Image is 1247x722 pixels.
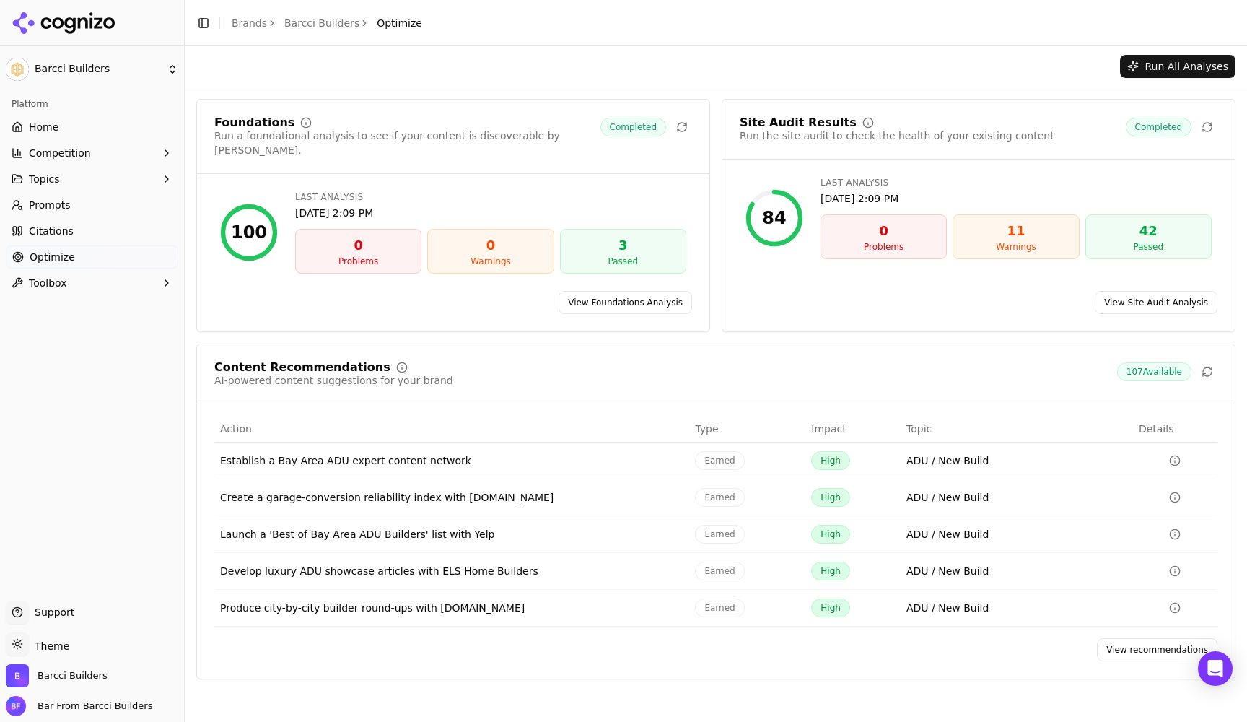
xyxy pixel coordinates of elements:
div: Last Analysis [295,191,686,203]
button: Toolbox [6,271,178,295]
span: Completed [1126,118,1191,136]
div: Last Analysis [821,177,1212,188]
button: Run All Analyses [1120,55,1235,78]
div: Topic [906,422,1127,436]
div: AI-powered content suggestions for your brand [214,373,453,388]
div: Foundations [214,117,294,129]
a: Brands [232,17,267,29]
div: Open Intercom Messenger [1198,651,1233,686]
a: ADU / New Build [906,527,989,541]
a: Home [6,116,178,139]
span: Theme [29,640,69,652]
span: Prompts [29,198,71,212]
div: Warnings [434,256,547,267]
div: Data table [214,416,1217,627]
div: Type [695,422,800,436]
span: Bar From Barcci Builders [32,700,152,713]
div: 11 [959,221,1072,241]
span: High [811,451,850,470]
a: Barcci Builders [284,16,359,30]
span: Citations [29,224,74,238]
div: Problems [827,241,940,253]
span: Topics [29,172,60,186]
div: 42 [1092,221,1205,241]
span: Completed [600,118,666,136]
span: High [811,599,850,617]
span: Earned [695,525,744,544]
div: Passed [566,256,680,267]
div: Platform [6,92,178,116]
span: Earned [695,488,744,507]
span: Barcci Builders [35,63,161,76]
button: Open user button [6,696,152,716]
a: Citations [6,219,178,243]
div: Passed [1092,241,1205,253]
span: 107 Available [1117,362,1191,381]
div: Warnings [959,241,1072,253]
span: Barcci Builders [38,669,108,682]
span: Earned [695,451,744,470]
button: Open organization switcher [6,664,108,687]
span: High [811,525,850,544]
div: Establish a Bay Area ADU expert content network [220,453,683,468]
span: Competition [29,146,91,160]
a: View Foundations Analysis [559,291,692,314]
span: Toolbox [29,276,67,290]
span: High [811,562,850,580]
a: View Site Audit Analysis [1095,291,1217,314]
a: View recommendations [1097,638,1217,661]
div: Run a foundational analysis to see if your content is discoverable by [PERSON_NAME]. [214,129,600,157]
div: Site Audit Results [740,117,857,129]
span: Optimize [30,250,75,264]
a: ADU / New Build [906,453,989,468]
span: Support [29,605,74,619]
a: Optimize [6,245,178,269]
div: 3 [566,235,680,256]
div: Launch a 'Best of Bay Area ADU Builders' list with Yelp [220,527,683,541]
div: 0 [302,235,415,256]
span: Earned [695,562,744,580]
button: Topics [6,168,178,191]
div: 100 [231,221,267,244]
a: Prompts [6,193,178,217]
div: 84 [762,206,786,230]
span: Optimize [377,16,422,30]
div: Run the site audit to check the health of your existing content [740,129,1054,143]
div: Create a garage-conversion reliability index with [DOMAIN_NAME] [220,490,683,505]
div: 0 [434,235,547,256]
span: Earned [695,599,744,617]
img: Barcci Builders [6,58,29,81]
div: [DATE] 2:09 PM [821,191,1212,206]
div: Details [1139,422,1212,436]
div: 0 [827,221,940,241]
div: Action [220,422,683,436]
div: Impact [811,422,895,436]
span: High [811,488,850,507]
div: Produce city-by-city builder round-ups with [DOMAIN_NAME] [220,601,683,615]
a: ADU / New Build [906,601,989,615]
div: [DATE] 2:09 PM [295,206,686,220]
button: Competition [6,142,178,165]
div: Content Recommendations [214,362,390,373]
nav: breadcrumb [232,16,422,30]
a: ADU / New Build [906,490,989,505]
img: Barcci Builders [6,664,29,687]
img: Bar From Barcci Builders [6,696,26,716]
div: Develop luxury ADU showcase articles with ELS Home Builders [220,564,683,578]
span: Home [29,120,58,134]
div: Problems [302,256,415,267]
a: ADU / New Build [906,564,989,578]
